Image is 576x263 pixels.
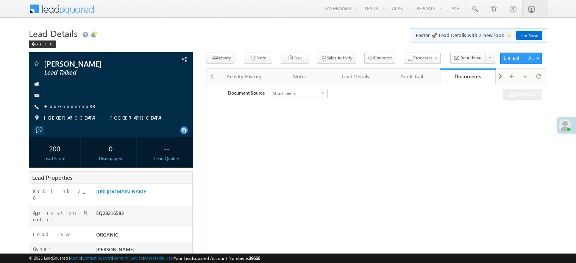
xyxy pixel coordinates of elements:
[33,246,51,252] label: Owner
[281,53,309,64] button: Task
[364,53,395,64] button: Converse
[32,174,72,181] span: Lead Properties
[96,246,134,252] span: [PERSON_NAME]
[94,209,192,220] div: EQ28216583
[249,255,260,261] span: 39660
[44,69,145,76] span: Lead Talked
[390,72,433,81] div: Audit Trail
[143,155,190,162] div: Lead Quality
[31,155,78,162] div: Lead Score
[174,255,260,261] span: Your Leadsquared Account Number is
[29,40,56,48] div: Back
[328,68,384,84] a: Lead Details
[87,155,134,162] div: Disengaged
[33,209,88,223] label: Application Number
[94,231,192,241] div: ORGANIC
[317,53,356,64] button: Sales Activity
[217,68,272,84] a: Activity History
[416,31,542,39] span: Faster 🚀 Lead Details with a new look ✨
[33,231,72,238] label: Lead Type
[87,141,134,155] div: 0
[29,40,59,47] a: Back
[516,31,542,40] a: Try Now
[413,55,432,61] span: Processes
[33,188,88,201] label: KYC link 2_0
[334,72,377,81] div: Lead Details
[278,72,321,81] div: Notes
[70,255,81,260] a: About
[504,54,536,61] div: Lead Actions
[500,53,542,64] button: Lead Actions
[31,141,78,155] div: 200
[96,188,148,195] a: [URL][DOMAIN_NAME]
[440,68,496,84] a: Documents
[271,89,321,98] span: Attachments
[272,68,328,84] a: Notes
[461,54,482,61] span: Send Email
[450,53,486,64] button: Send Email
[321,91,327,95] span: select
[446,73,490,80] div: Documents
[404,53,441,64] button: Processes
[143,141,190,155] div: --
[29,255,260,262] span: © 2025 LeadSquared | | | | |
[44,60,145,67] span: [PERSON_NAME]
[29,27,78,39] span: Lead Details
[223,72,265,81] div: Activity History
[228,89,265,96] div: Document Source
[206,53,234,64] button: Activity
[384,68,440,84] a: Audit Trail
[44,103,97,109] a: +xx-xxxxxxxx38
[44,114,166,122] span: [GEOGRAPHIC_DATA], [GEOGRAPHIC_DATA]
[82,255,112,260] a: Contact Support
[503,89,542,100] a: Download
[244,53,272,64] button: Note
[113,255,143,260] a: Terms of Service
[144,255,173,260] a: Acceptable Use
